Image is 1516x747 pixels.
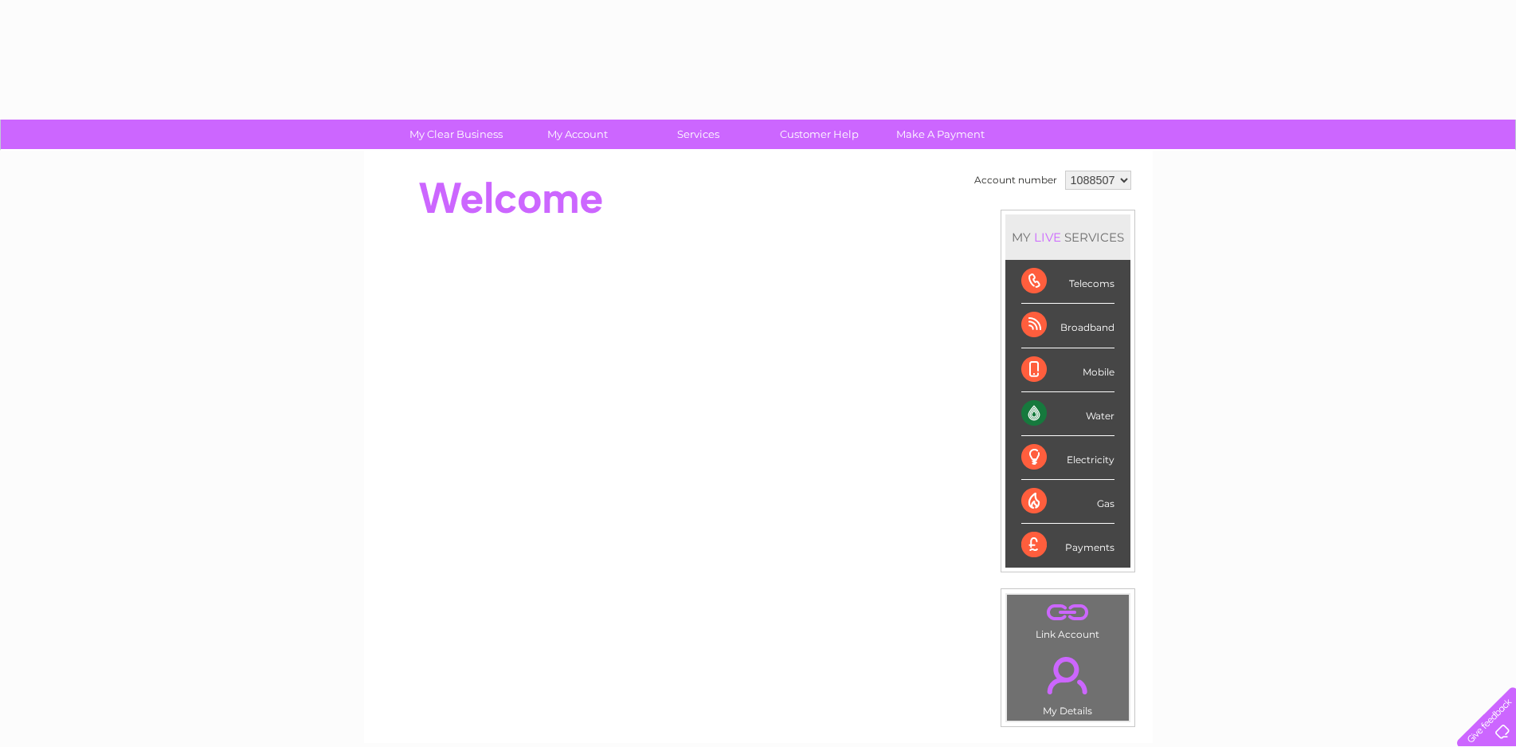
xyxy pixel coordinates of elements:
div: LIVE [1031,230,1064,245]
div: Electricity [1021,436,1114,480]
a: . [1011,599,1125,627]
td: Account number [970,167,1061,194]
div: Telecoms [1021,260,1114,304]
a: My Clear Business [390,120,522,149]
a: Services [633,120,764,149]
div: Payments [1021,524,1114,567]
div: MY SERVICES [1005,214,1130,260]
a: Make A Payment [875,120,1006,149]
td: My Details [1006,643,1130,721]
div: Mobile [1021,348,1114,392]
div: Broadband [1021,304,1114,348]
a: . [1011,647,1125,703]
a: My Account [511,120,643,149]
a: Customer Help [754,120,885,149]
div: Gas [1021,480,1114,524]
div: Water [1021,392,1114,436]
td: Link Account [1006,594,1130,644]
